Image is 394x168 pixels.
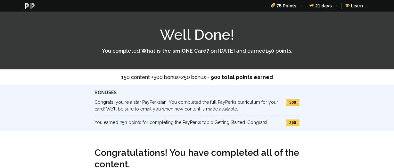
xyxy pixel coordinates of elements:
b: → [298,3,303,9]
b: + 500 bonus [151,74,179,80]
p: You completed on [DATE] and earned points . [94,47,300,55]
b: + 250 bonus [179,74,206,80]
b: → [333,3,338,9]
span: 500 points earned [286,99,300,106]
b: → [365,3,369,9]
span: 250 points earned [286,119,300,127]
a: PayPerks® for smiONE Circle [25,3,35,9]
b: 75 [276,3,282,8]
a: ☄ 21 days→ [309,3,338,9]
p: Congrats, you're a star PayPerksian! You completed the full PayPerks curriculum for your card! We... [94,99,283,112]
h3: Bonuses [94,90,300,96]
b: ☄ [309,3,314,8]
p: You earned 250 points for completing the PayPerks topic Getting Started. Congrats! [94,119,283,127]
strong: What is the smiONE Card? [141,47,209,55]
span: 21 days [315,3,332,8]
span: Learn [351,3,363,8]
div: 150 content = [94,74,300,80]
a: ✍ Learn→ [345,3,369,9]
strong: 150 [266,48,274,54]
b: ✍ [345,3,349,8]
h1: Well Done! [94,26,300,44]
a: ⃠ 75Points→ [271,3,303,9]
strong: 900 total points earned [211,74,273,80]
span: Points [283,3,296,8]
b: ⃠ [271,3,275,8]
